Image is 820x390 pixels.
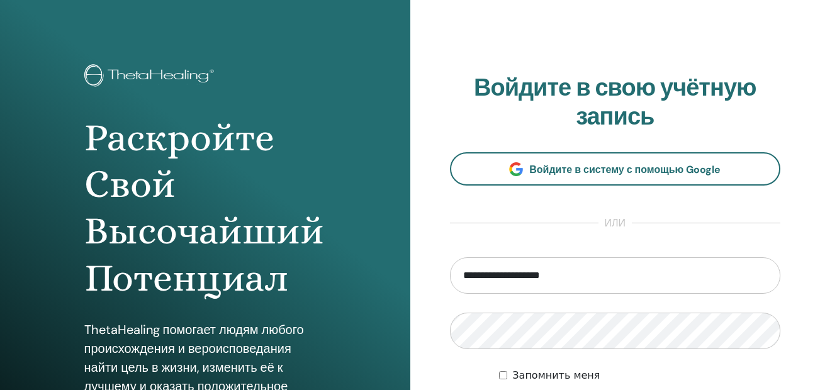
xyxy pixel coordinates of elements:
div: Сохраняйте мою аутентификацию на неопределённый срок или до тех пор, пока я не выйду из системы в... [499,368,780,383]
ya-tr-span: Запомнить меня [512,369,600,381]
ya-tr-span: или [605,216,626,230]
a: Войдите в систему с помощью Google [450,152,781,186]
ya-tr-span: Войдите в систему с помощью Google [529,163,721,176]
ya-tr-span: Раскройте Свой Высочайший Потенциал [84,115,324,300]
ya-tr-span: Войдите в свою учётную запись [474,72,756,132]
